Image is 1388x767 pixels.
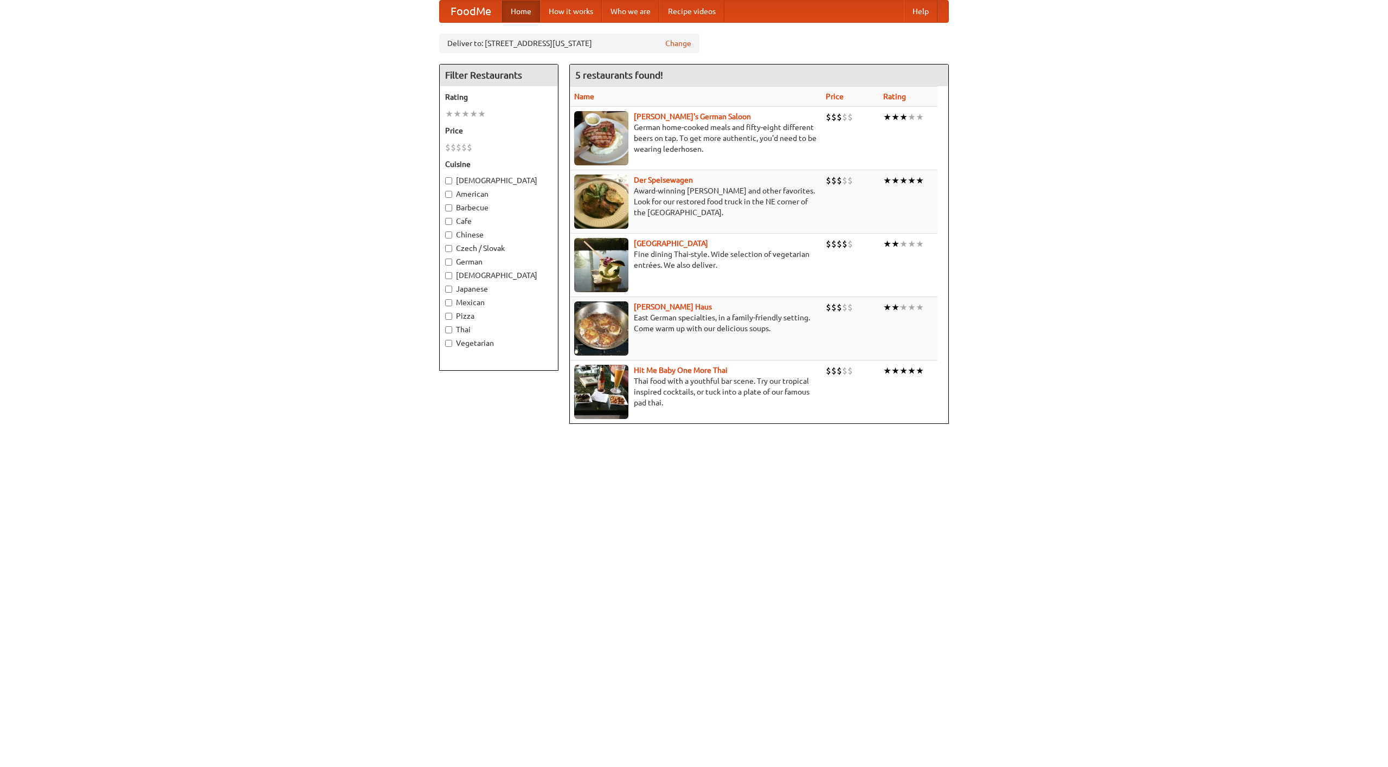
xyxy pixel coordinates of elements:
li: $ [445,141,451,153]
label: [DEMOGRAPHIC_DATA] [445,270,552,281]
li: $ [837,111,842,123]
li: ★ [916,175,924,186]
li: $ [831,175,837,186]
input: [DEMOGRAPHIC_DATA] [445,272,452,279]
li: $ [847,301,853,313]
p: German home-cooked meals and fifty-eight different beers on tap. To get more authentic, you'd nee... [574,122,817,154]
h4: Filter Restaurants [440,65,558,86]
li: $ [837,301,842,313]
li: ★ [908,365,916,377]
a: Rating [883,92,906,101]
li: $ [842,238,847,250]
input: German [445,259,452,266]
a: Who we are [602,1,659,22]
a: Der Speisewagen [634,176,693,184]
li: ★ [899,238,908,250]
li: ★ [883,365,891,377]
li: $ [826,301,831,313]
a: Home [502,1,540,22]
li: ★ [908,238,916,250]
li: $ [837,238,842,250]
label: Chinese [445,229,552,240]
label: Thai [445,324,552,335]
a: How it works [540,1,602,22]
p: Award-winning [PERSON_NAME] and other favorites. Look for our restored food truck in the NE corne... [574,185,817,218]
img: satay.jpg [574,238,628,292]
li: $ [826,175,831,186]
a: Change [665,38,691,49]
h5: Price [445,125,552,136]
input: Chinese [445,231,452,239]
h5: Cuisine [445,159,552,170]
li: $ [831,238,837,250]
li: ★ [908,301,916,313]
li: ★ [916,301,924,313]
a: Recipe videos [659,1,724,22]
a: FoodMe [440,1,502,22]
a: [GEOGRAPHIC_DATA] [634,239,708,248]
img: speisewagen.jpg [574,175,628,229]
a: [PERSON_NAME]'s German Saloon [634,112,751,121]
li: ★ [883,301,891,313]
li: $ [837,175,842,186]
a: [PERSON_NAME] Haus [634,302,712,311]
div: Deliver to: [STREET_ADDRESS][US_STATE] [439,34,699,53]
li: $ [826,238,831,250]
li: $ [831,111,837,123]
label: Vegetarian [445,338,552,349]
label: Cafe [445,216,552,227]
input: Cafe [445,218,452,225]
li: $ [837,365,842,377]
img: kohlhaus.jpg [574,301,628,356]
li: $ [467,141,472,153]
li: ★ [891,365,899,377]
p: East German specialties, in a family-friendly setting. Come warm up with our delicious soups. [574,312,817,334]
li: ★ [908,111,916,123]
li: ★ [891,111,899,123]
label: Barbecue [445,202,552,213]
li: ★ [470,108,478,120]
li: $ [842,175,847,186]
input: American [445,191,452,198]
li: $ [461,141,467,153]
li: $ [826,111,831,123]
input: Japanese [445,286,452,293]
li: $ [826,365,831,377]
label: American [445,189,552,199]
label: [DEMOGRAPHIC_DATA] [445,175,552,186]
input: Vegetarian [445,340,452,347]
p: Thai food with a youthful bar scene. Try our tropical inspired cocktails, or tuck into a plate of... [574,376,817,408]
li: ★ [883,175,891,186]
li: $ [847,175,853,186]
input: [DEMOGRAPHIC_DATA] [445,177,452,184]
li: ★ [916,111,924,123]
a: Name [574,92,594,101]
li: ★ [916,365,924,377]
li: ★ [478,108,486,120]
a: Hit Me Baby One More Thai [634,366,728,375]
img: babythai.jpg [574,365,628,419]
input: Pizza [445,313,452,320]
li: $ [456,141,461,153]
li: ★ [899,111,908,123]
li: ★ [899,301,908,313]
li: $ [451,141,456,153]
li: ★ [461,108,470,120]
p: Fine dining Thai-style. Wide selection of vegetarian entrées. We also deliver. [574,249,817,270]
li: ★ [891,175,899,186]
label: Japanese [445,283,552,294]
li: $ [842,301,847,313]
label: Mexican [445,297,552,308]
img: esthers.jpg [574,111,628,165]
li: ★ [899,365,908,377]
li: ★ [891,238,899,250]
li: $ [842,365,847,377]
li: $ [847,365,853,377]
a: Price [826,92,844,101]
a: Help [904,1,937,22]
